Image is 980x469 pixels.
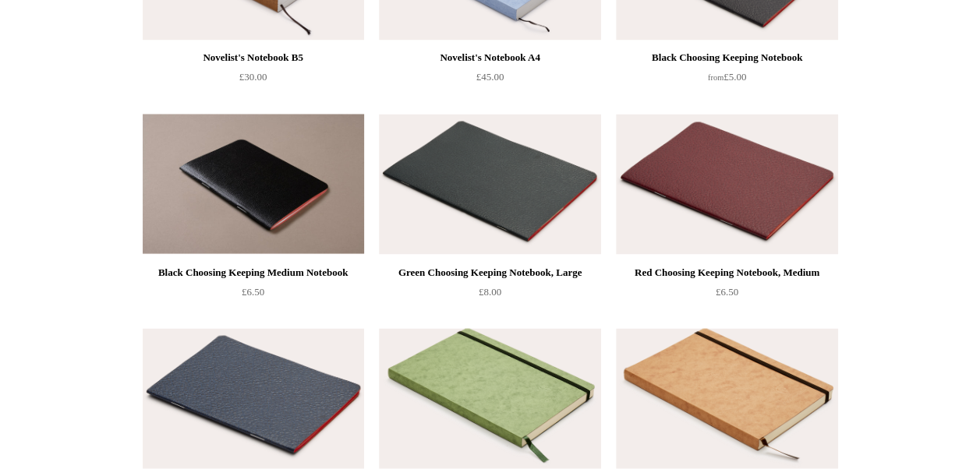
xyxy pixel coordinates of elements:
div: Green Choosing Keeping Notebook, Large [383,263,596,281]
a: Black Choosing Keeping Medium Notebook £6.50 [143,263,364,326]
a: Blue Choosing Keeping Notebook, Small Blue Choosing Keeping Notebook, Small [143,328,364,468]
img: Green Softcover Faux Leather Notebook [379,328,600,468]
a: Green Choosing Keeping Notebook, Large Green Choosing Keeping Notebook, Large [379,114,600,254]
span: £45.00 [476,71,504,83]
div: Black Choosing Keeping Notebook [620,48,833,67]
a: Red Choosing Keeping Notebook, Medium £6.50 [616,263,837,326]
div: Novelist's Notebook A4 [383,48,596,67]
a: Green Softcover Faux Leather Notebook Green Softcover Faux Leather Notebook [379,328,600,468]
img: Red Choosing Keeping Notebook, Medium [616,114,837,254]
div: Novelist's Notebook B5 [147,48,360,67]
span: £5.00 [708,71,746,83]
img: Blue Choosing Keeping Notebook, Small [143,328,364,468]
a: Tan Softcover Faux Leather Notebook Tan Softcover Faux Leather Notebook [616,328,837,468]
a: Green Choosing Keeping Notebook, Large £8.00 [379,263,600,326]
a: Black Choosing Keeping Medium Notebook Black Choosing Keeping Medium Notebook [143,114,364,254]
img: Black Choosing Keeping Medium Notebook [143,114,364,254]
a: Novelist's Notebook A4 £45.00 [379,48,600,112]
a: Black Choosing Keeping Notebook from£5.00 [616,48,837,112]
span: £30.00 [239,71,267,83]
span: from [708,73,724,82]
a: Red Choosing Keeping Notebook, Medium Red Choosing Keeping Notebook, Medium [616,114,837,254]
span: £8.00 [479,285,501,297]
div: Red Choosing Keeping Notebook, Medium [620,263,833,281]
a: Novelist's Notebook B5 £30.00 [143,48,364,112]
div: Black Choosing Keeping Medium Notebook [147,263,360,281]
span: £6.50 [716,285,738,297]
span: £6.50 [242,285,264,297]
img: Green Choosing Keeping Notebook, Large [379,114,600,254]
img: Tan Softcover Faux Leather Notebook [616,328,837,468]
